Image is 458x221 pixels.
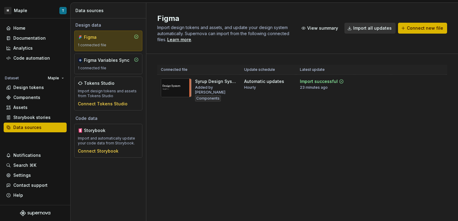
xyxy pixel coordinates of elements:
h2: Figma [157,14,291,23]
a: Analytics [4,43,67,53]
div: Added by [PERSON_NAME] [195,85,237,95]
div: Data sources [75,8,144,14]
div: Storybook [84,127,113,134]
a: Figma Variables Sync1 connected file [74,54,142,74]
th: Update schedule [241,65,296,75]
div: Notifications [13,152,41,158]
button: Search ⌘K [4,160,67,170]
div: Hourly [244,85,256,90]
div: Contact support [13,182,48,188]
button: Connect new file [398,23,447,34]
div: Assets [13,104,28,110]
a: Settings [4,170,67,180]
div: 1 connected file [78,66,139,71]
a: Storybook stories [4,113,67,122]
div: Help [13,192,23,198]
div: Code automation [13,55,50,61]
div: Dataset [5,76,19,81]
div: Analytics [13,45,33,51]
button: Notifications [4,150,67,160]
a: Tokens StudioImport design tokens and assets from Tokens StudioConnect Tokens Studio [74,77,142,110]
a: Assets [4,103,67,112]
div: Design data [74,22,142,28]
div: Settings [13,172,31,178]
button: Connect Tokens Studio [78,101,128,107]
a: Figma1 connected file [74,31,142,51]
div: Code data [74,115,142,121]
div: Documentation [13,35,46,41]
div: Automatic updates [244,78,284,84]
button: Connect Storybook [78,148,118,154]
button: Help [4,190,67,200]
span: Import design tokens and assets, and update your design system automatically. Supernova can impor... [157,25,290,42]
a: Components [4,93,67,102]
button: Contact support [4,180,67,190]
a: Learn more [167,37,191,43]
div: Search ⌘K [13,162,36,168]
div: Design tokens [13,84,44,91]
div: Figma [84,34,113,40]
button: Maple [45,74,67,82]
span: View summary [307,25,338,31]
div: T [62,8,64,13]
div: Components [13,94,40,101]
a: Documentation [4,33,67,43]
th: Latest update [296,65,355,75]
div: Import design tokens and assets from Tokens Studio [78,89,139,98]
div: Home [13,25,25,31]
span: Connect new file [407,25,443,31]
div: Storybook stories [13,114,51,120]
div: 1 connected file [78,43,139,48]
div: Syrup Design System [195,78,237,84]
div: Maple [14,8,27,14]
div: Data sources [13,124,41,130]
div: Import and automatically update your code data from Storybook. [78,136,139,146]
a: Design tokens [4,83,67,92]
a: StorybookImport and automatically update your code data from Storybook.Connect Storybook [74,124,142,158]
button: Import all updates [344,23,396,34]
div: M [4,7,12,14]
a: Data sources [4,123,67,132]
div: 23 minutes ago [300,85,328,90]
a: Code automation [4,53,67,63]
button: View summary [298,23,342,34]
span: . [166,38,192,42]
div: Components [195,95,221,101]
span: Import all updates [353,25,392,31]
span: Maple [48,76,59,81]
button: MMapleT [1,4,69,17]
div: Import successful [300,78,338,84]
svg: Supernova Logo [20,210,50,216]
div: Figma Variables Sync [84,57,129,63]
div: Tokens Studio [84,80,114,86]
a: Home [4,23,67,33]
th: Connected file [157,65,241,75]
